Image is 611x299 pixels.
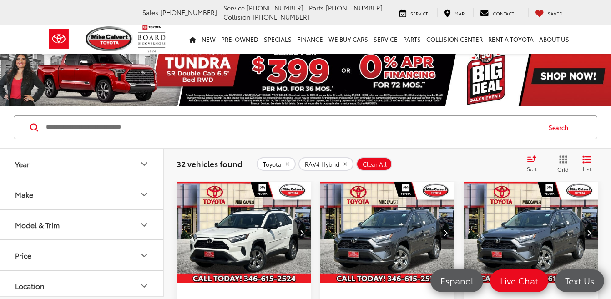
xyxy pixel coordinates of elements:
div: Make [15,190,33,199]
span: Español [436,275,478,286]
span: 32 vehicles found [177,158,242,169]
span: Contact [493,10,514,17]
a: Finance [294,25,326,54]
a: New [199,25,218,54]
div: Location [139,280,150,291]
span: RAV4 Hybrid [305,161,339,168]
a: Collision Center [424,25,485,54]
span: Service [223,3,245,12]
div: Model & Trim [139,219,150,230]
div: 2025 Toyota RAV4 Hybrid LE 0 [320,182,456,283]
div: Make [139,189,150,200]
div: Price [139,250,150,261]
a: Home [187,25,199,54]
a: Contact [473,8,521,17]
span: List [582,165,591,173]
a: Parts [400,25,424,54]
a: About Us [536,25,572,54]
button: MakeMake [0,179,164,209]
span: Text Us [561,275,599,286]
span: Saved [548,10,563,17]
button: Clear All [356,157,392,171]
button: Next image [436,217,454,249]
div: Location [15,281,45,290]
span: Map [454,10,465,17]
span: Clear All [363,161,387,168]
span: [PHONE_NUMBER] [247,3,303,12]
span: Collision [223,12,251,21]
span: [PHONE_NUMBER] [160,8,217,17]
a: Text Us [555,269,604,292]
button: remove Toyota [257,157,296,171]
a: 2025 Toyota RAV4 Hybrid LE2025 Toyota RAV4 Hybrid LE2025 Toyota RAV4 Hybrid LE2025 Toyota RAV4 Hy... [463,182,599,283]
input: Search by Make, Model, or Keyword [45,116,540,138]
button: remove RAV4%20Hybrid [298,157,353,171]
div: Year [139,159,150,169]
span: [PHONE_NUMBER] [252,12,309,21]
a: 2025 Toyota RAV4 Hybrid LE2025 Toyota RAV4 Hybrid LE2025 Toyota RAV4 Hybrid LE2025 Toyota RAV4 Hy... [320,182,456,283]
button: Select sort value [522,155,547,173]
button: PricePrice [0,240,164,270]
a: Specials [261,25,294,54]
a: Service [393,8,435,17]
div: 2025 Toyota RAV4 Hybrid LE 0 [176,182,312,283]
img: Mike Calvert Toyota [86,26,134,51]
span: [PHONE_NUMBER] [326,3,383,12]
img: 2025 Toyota RAV4 Hybrid LE [176,182,312,284]
button: Next image [580,217,598,249]
span: Toyota [263,161,282,168]
span: Service [410,10,429,17]
a: Español [430,269,483,292]
a: My Saved Vehicles [528,8,570,17]
a: WE BUY CARS [326,25,371,54]
span: Parts [309,3,324,12]
button: Search [540,116,581,139]
img: 2025 Toyota RAV4 Hybrid LE [320,182,456,284]
button: YearYear [0,149,164,179]
a: Pre-Owned [218,25,261,54]
a: Live Chat [490,269,548,292]
a: Service [371,25,400,54]
span: Sort [527,165,537,173]
div: 2025 Toyota RAV4 Hybrid LE 0 [463,182,599,283]
div: Price [15,251,31,259]
button: Model & TrimModel & Trim [0,210,164,239]
div: Year [15,159,30,168]
span: Live Chat [495,275,543,286]
button: Next image [293,217,311,249]
div: Model & Trim [15,220,60,229]
img: Toyota [42,24,76,54]
a: 2025 Toyota RAV4 Hybrid LE2025 Toyota RAV4 Hybrid LE2025 Toyota RAV4 Hybrid LE2025 Toyota RAV4 Hy... [176,182,312,283]
span: Sales [142,8,158,17]
button: Grid View [547,155,576,173]
a: Rent a Toyota [485,25,536,54]
button: List View [576,155,598,173]
span: Grid [557,165,569,173]
a: Map [437,8,471,17]
img: 2025 Toyota RAV4 Hybrid LE [463,182,599,284]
